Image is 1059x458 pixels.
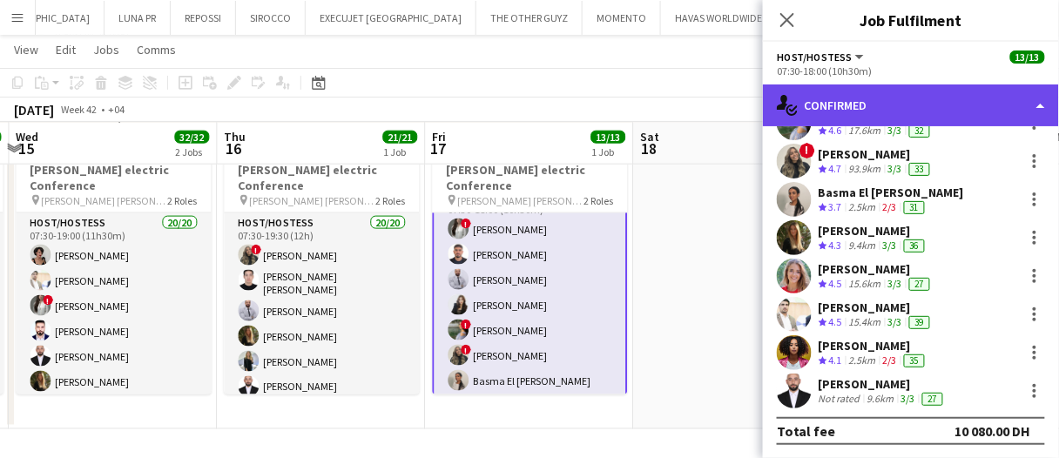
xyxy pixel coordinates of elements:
span: 2 Roles [583,194,613,207]
div: 1 Job [591,145,624,158]
span: Jobs [93,42,119,57]
span: 2 Roles [167,194,197,207]
div: 1 Job [383,145,416,158]
button: LUNA PR [105,1,171,35]
span: ! [461,219,471,229]
div: Total fee [777,422,836,440]
app-skills-label: 3/3 [901,392,915,405]
span: 13/13 [1010,51,1045,64]
span: 32/32 [174,131,209,144]
div: 07:30-18:00 (10h30m) [777,64,1045,77]
span: ! [43,295,53,306]
app-job-card: 07:30-19:30 (12h)21/21[PERSON_NAME] electric Conference [PERSON_NAME] [PERSON_NAME]2 RolesHost/Ho... [224,137,419,394]
div: 35 [904,354,925,367]
span: Fri [432,129,446,145]
span: 15 [13,138,38,158]
span: 4.7 [829,162,842,175]
div: +04 [108,103,125,116]
span: [PERSON_NAME] [PERSON_NAME] [249,194,375,207]
div: 32 [909,125,930,138]
div: 17.6km [846,124,885,138]
button: Host/Hostess [777,51,867,64]
div: Not rated [819,392,864,406]
span: ! [799,143,815,158]
div: 9.6km [864,392,898,406]
span: 4.1 [829,354,842,367]
button: EXECUJET [GEOGRAPHIC_DATA] [306,1,476,35]
div: [PERSON_NAME] [819,146,934,162]
button: THE OTHER GUYZ [476,1,583,35]
span: Week 42 [57,103,101,116]
app-skills-label: 3/3 [883,239,897,252]
span: [PERSON_NAME] [PERSON_NAME] [41,194,167,207]
div: 10 080.00 DH [955,422,1031,440]
span: Comms [137,42,176,57]
div: 93.9km [846,162,885,177]
div: 31 [904,201,925,214]
div: 15.4km [846,315,885,330]
app-skills-label: 2/3 [883,354,897,367]
span: 4.5 [829,315,842,328]
span: 18 [637,138,659,158]
h3: [PERSON_NAME] electric Conference [432,162,627,193]
div: Basma El [PERSON_NAME] [819,185,964,200]
app-skills-label: 2/3 [883,200,897,213]
button: REPOSSI [171,1,236,35]
span: 4.5 [829,277,842,290]
button: MOMENTO [583,1,661,35]
h3: [PERSON_NAME] electric Conference [224,162,419,193]
span: 3.7 [829,200,842,213]
span: Wed [16,129,38,145]
span: ! [251,245,261,255]
span: ! [461,345,471,355]
span: 16 [221,138,246,158]
div: [PERSON_NAME] [819,261,934,277]
a: Edit [49,38,83,61]
div: Confirmed [763,84,1059,126]
a: View [7,38,45,61]
div: [DATE] [14,101,54,118]
a: Comms [130,38,183,61]
div: 9.4km [846,239,880,253]
app-skills-label: 3/3 [888,162,902,175]
span: Edit [56,42,76,57]
h3: Job Fulfilment [763,9,1059,31]
app-skills-label: 3/3 [888,124,902,137]
app-skills-label: 3/3 [888,315,902,328]
div: [PERSON_NAME] [819,300,934,315]
div: 2.5km [846,200,880,215]
span: 4.6 [829,124,842,137]
div: 27 [922,393,943,406]
div: 33 [909,163,930,176]
span: 17 [429,138,446,158]
span: Sat [640,129,659,145]
span: Host/Hostess [777,51,853,64]
div: 36 [904,239,925,253]
div: 27 [909,278,930,291]
span: [PERSON_NAME] [PERSON_NAME] [457,194,583,207]
span: 2 Roles [375,194,405,207]
span: 4.3 [829,239,842,252]
h3: [PERSON_NAME] electric Conference [16,162,211,193]
span: 13/13 [590,131,625,144]
app-job-card: 07:30-18:00 (10h30m)13/13[PERSON_NAME] electric Conference [PERSON_NAME] [PERSON_NAME]2 RolesHost... [432,137,627,394]
div: 2.5km [846,354,880,368]
button: HAVAS WORLDWIDE MIDDLE EAST FZ LLC [661,1,869,35]
button: SIROCCO [236,1,306,35]
div: 15.6km [846,277,885,292]
span: 21/21 [382,131,417,144]
div: [PERSON_NAME] [819,338,928,354]
app-job-card: 07:30-19:00 (11h30m)21/21[PERSON_NAME] electric Conference [PERSON_NAME] [PERSON_NAME]2 RolesHost... [16,137,211,394]
div: 2 Jobs [175,145,208,158]
div: [PERSON_NAME] [819,376,947,392]
div: [PERSON_NAME] [819,223,928,239]
span: Thu [224,129,246,145]
div: 39 [909,316,930,329]
span: ! [461,320,471,330]
a: Jobs [86,38,126,61]
app-skills-label: 3/3 [888,277,902,290]
span: View [14,42,38,57]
